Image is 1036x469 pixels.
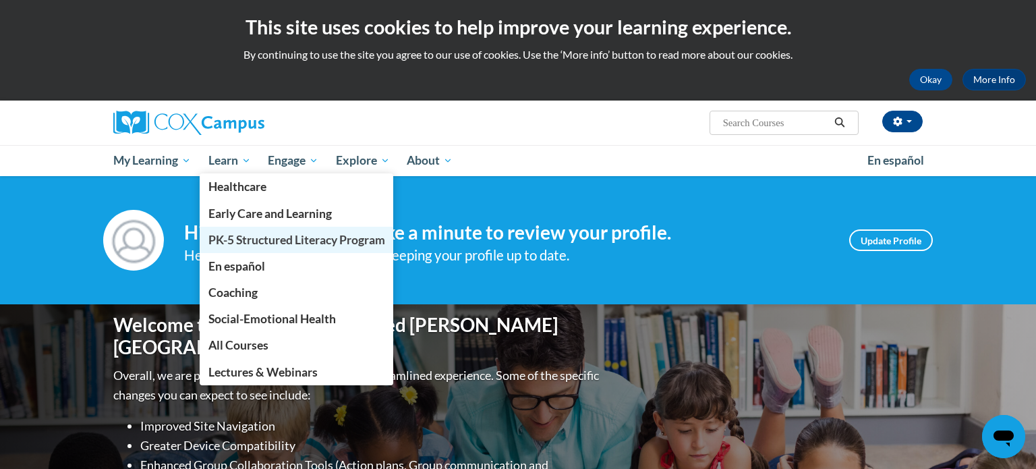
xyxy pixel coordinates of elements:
[259,145,327,176] a: Engage
[103,210,164,271] img: Profile Image
[327,145,399,176] a: Explore
[407,153,453,169] span: About
[10,47,1026,62] p: By continuing to use the site you agree to our use of cookies. Use the ‘More info’ button to read...
[268,153,318,169] span: Engage
[208,365,318,379] span: Lectures & Webinars
[859,146,933,175] a: En español
[208,233,385,247] span: PK-5 Structured Literacy Program
[830,115,850,131] button: Search
[849,229,933,251] a: Update Profile
[208,180,266,194] span: Healthcare
[200,227,394,253] a: PK-5 Structured Literacy Program
[208,206,332,221] span: Early Care and Learning
[909,69,952,90] button: Okay
[113,153,191,169] span: My Learning
[10,13,1026,40] h2: This site uses cookies to help improve your learning experience.
[867,153,924,167] span: En español
[336,153,390,169] span: Explore
[184,244,829,267] div: Help improve your experience by keeping your profile up to date.
[882,111,923,132] button: Account Settings
[208,153,251,169] span: Learn
[962,69,1026,90] a: More Info
[208,259,265,273] span: En español
[208,312,336,326] span: Social-Emotional Health
[200,253,394,279] a: En español
[93,145,943,176] div: Main menu
[722,115,830,131] input: Search Courses
[200,145,260,176] a: Learn
[140,436,602,456] li: Greater Device Compatibility
[200,359,394,385] a: Lectures & Webinars
[200,279,394,306] a: Coaching
[200,306,394,332] a: Social-Emotional Health
[982,415,1025,458] iframe: Button to launch messaging window
[200,332,394,358] a: All Courses
[208,285,258,300] span: Coaching
[399,145,462,176] a: About
[113,111,370,135] a: Cox Campus
[140,416,602,436] li: Improved Site Navigation
[113,111,264,135] img: Cox Campus
[113,366,602,405] p: Overall, we are proud to provide you with a more streamlined experience. Some of the specific cha...
[200,173,394,200] a: Healthcare
[113,314,602,359] h1: Welcome to the new and improved [PERSON_NAME][GEOGRAPHIC_DATA]
[184,221,829,244] h4: Hi [PERSON_NAME]! Take a minute to review your profile.
[105,145,200,176] a: My Learning
[208,338,268,352] span: All Courses
[200,200,394,227] a: Early Care and Learning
